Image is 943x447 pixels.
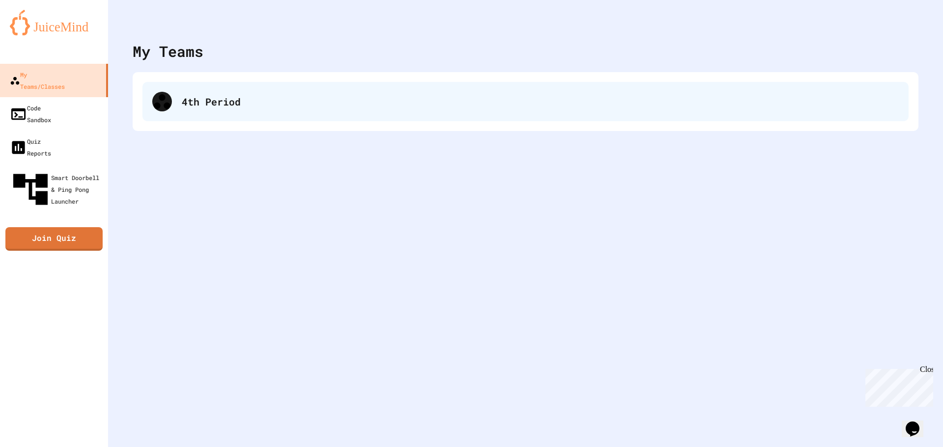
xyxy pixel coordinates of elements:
[861,365,933,407] iframe: chat widget
[10,69,65,92] div: My Teams/Classes
[182,94,899,109] div: 4th Period
[10,135,51,159] div: Quiz Reports
[10,169,104,210] div: Smart Doorbell & Ping Pong Launcher
[5,227,103,251] a: Join Quiz
[4,4,68,62] div: Chat with us now!Close
[142,82,909,121] div: 4th Period
[133,40,203,62] div: My Teams
[10,102,51,126] div: Code Sandbox
[902,408,933,437] iframe: chat widget
[10,10,98,35] img: logo-orange.svg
